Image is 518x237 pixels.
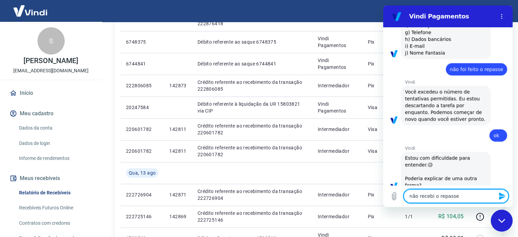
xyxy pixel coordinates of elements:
p: Crédito referente ao recebimento da transação 222806085 [198,79,307,92]
button: Sair [485,5,510,17]
p: Visa [367,104,394,111]
p: 220601782 [126,126,158,133]
p: Vindi Pagamentos [318,35,357,49]
p: 1/1 [405,213,425,220]
p: 142873 [169,82,186,89]
img: Vindi [8,0,52,21]
a: Relatório de Recebíveis [16,186,94,200]
a: Dados de login [16,136,94,150]
p: Pix [367,60,394,67]
p: Intermediador [318,82,357,89]
a: Informe de rendimentos [16,151,94,165]
p: Crédito referente ao recebimento da transação 220601782 [198,144,307,158]
p: [PERSON_NAME] [23,57,78,64]
p: Débito referente à liquidação da UR 15803821 via CIP [198,101,307,114]
p: Crédito referente ao recebimento da transação 222726904 [198,188,307,202]
p: 6744841 [126,60,158,67]
p: Débito referente ao saque 6744841 [198,60,307,67]
div: S [37,27,65,55]
p: Intermediador [318,213,357,220]
p: Crédito referente ao recebimento da transação 222725146 [198,210,307,223]
p: 142869 [169,213,186,220]
p: Débito referente ao saque 6748375 [198,39,307,45]
p: Intermediador [318,191,357,198]
p: R$ 104,05 [438,212,464,221]
p: Vindi Pagamentos [318,57,357,71]
a: Contratos com credores [16,216,94,230]
p: Pix [367,82,394,89]
iframe: Janela de mensagens [383,5,513,207]
p: [EMAIL_ADDRESS][DOMAIN_NAME] [13,67,89,74]
p: 222806085 [126,82,158,89]
a: Recebíveis Futuros Online [16,201,94,215]
p: 20247584 [126,104,158,111]
a: Início [8,86,94,101]
p: Crédito referente ao recebimento da transação 220601782 [198,122,307,136]
p: Vindi Pagamentos [318,101,357,114]
p: Intermediador [318,126,357,133]
p: 222725146 [126,213,158,220]
p: 6748375 [126,39,158,45]
p: 142811 [169,126,186,133]
p: Intermediador [318,148,357,154]
iframe: Botão para abrir a janela de mensagens, conversa em andamento [491,210,513,232]
p: Visa [367,126,394,133]
p: 222726904 [126,191,158,198]
a: Dados da conta [16,121,94,135]
p: Pix [367,213,394,220]
button: Meu cadastro [8,106,94,121]
p: 142871 [169,191,186,198]
p: Visa [367,148,394,154]
p: Pix [367,39,394,45]
p: Pix [367,191,394,198]
span: Qua, 13 ago [129,169,156,176]
button: Meus recebíveis [8,171,94,186]
p: 220601782 [126,148,158,154]
p: 142811 [169,148,186,154]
